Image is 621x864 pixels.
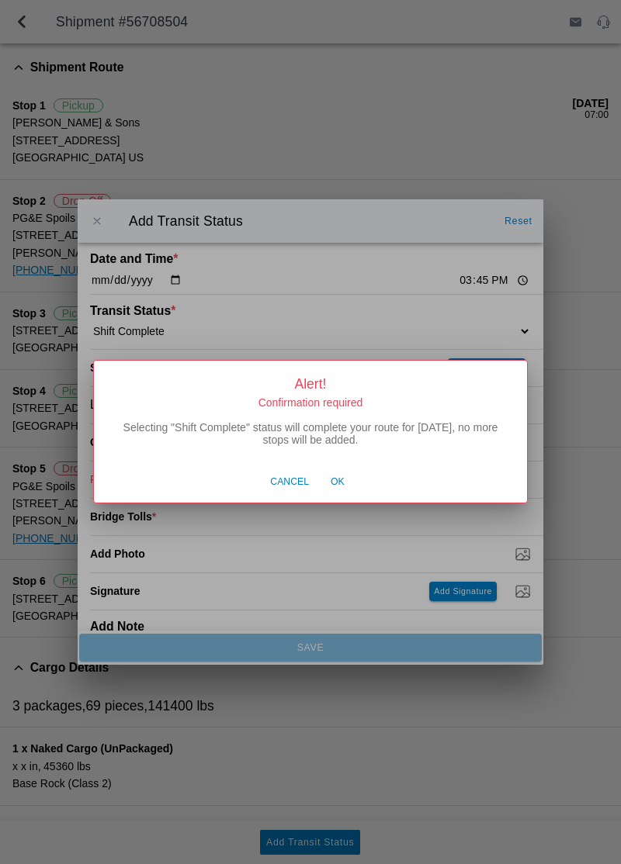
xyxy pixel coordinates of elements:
button: Cancel [262,468,317,497]
div: Selecting "Shift Complete" status will complete your route for [DATE], no more stops will be added. [94,421,527,461]
h2: Alert! [112,376,509,392]
span: Cancel [270,475,309,489]
button: Ok [323,468,352,497]
span: Ok [331,475,345,489]
h3: Confirmation required [112,396,509,410]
